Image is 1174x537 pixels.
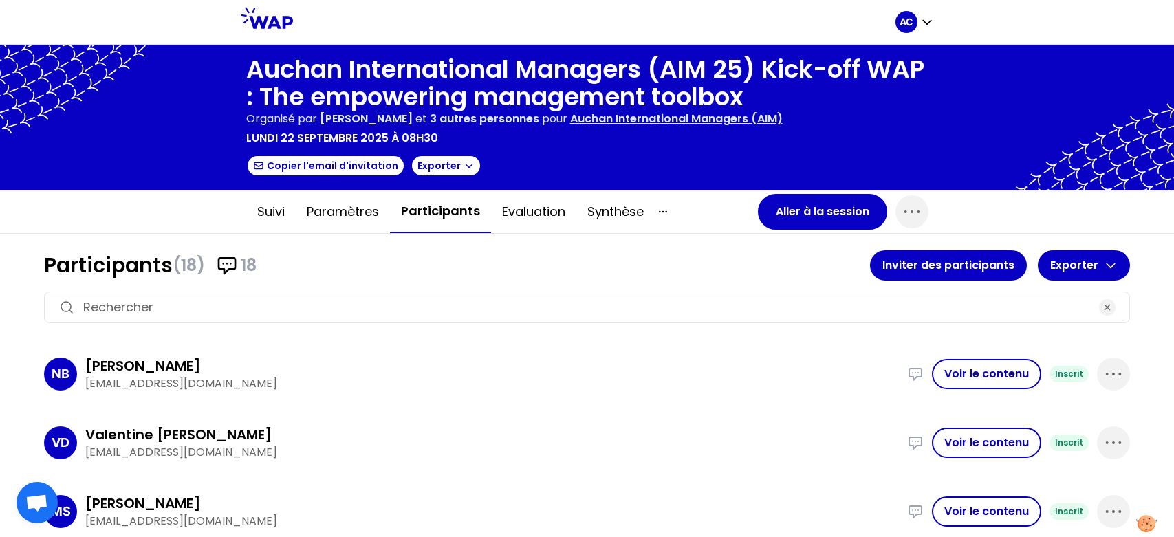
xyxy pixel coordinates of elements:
[1050,366,1089,382] div: Inscrit
[296,191,390,232] button: Paramètres
[246,155,405,177] button: Copier l'email d'invitation
[52,433,69,452] p: VD
[241,254,257,276] span: 18
[173,254,205,276] span: (18)
[491,191,576,232] button: Evaluation
[17,482,58,523] div: Ouvrir le chat
[51,502,71,521] p: MS
[1050,435,1089,451] div: Inscrit
[44,253,870,278] h1: Participants
[246,191,296,232] button: Suivi
[85,375,899,392] p: [EMAIL_ADDRESS][DOMAIN_NAME]
[411,155,481,177] button: Exporter
[758,194,887,230] button: Aller à la session
[390,190,491,233] button: Participants
[1050,503,1089,520] div: Inscrit
[932,359,1041,389] button: Voir le contenu
[570,111,783,127] p: Auchan International Managers (AIM)
[932,428,1041,458] button: Voir le contenu
[85,444,899,461] p: [EMAIL_ADDRESS][DOMAIN_NAME]
[895,11,934,33] button: AC
[52,364,69,384] p: NB
[1038,250,1130,281] button: Exporter
[85,425,272,444] h3: Valentine [PERSON_NAME]
[542,111,567,127] p: pour
[430,111,539,127] span: 3 autres personnes
[870,250,1027,281] button: Inviter des participants
[320,111,413,127] span: [PERSON_NAME]
[85,513,899,529] p: [EMAIL_ADDRESS][DOMAIN_NAME]
[85,356,201,375] h3: [PERSON_NAME]
[900,15,913,29] p: AC
[320,111,539,127] p: et
[85,494,201,513] h3: [PERSON_NAME]
[246,111,317,127] p: Organisé par
[246,130,438,146] p: lundi 22 septembre 2025 à 08h30
[246,56,928,111] h1: Auchan International Managers (AIM 25) Kick-off WAP : The empowering management toolbox
[576,191,655,232] button: Synthèse
[932,496,1041,527] button: Voir le contenu
[83,298,1091,317] input: Rechercher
